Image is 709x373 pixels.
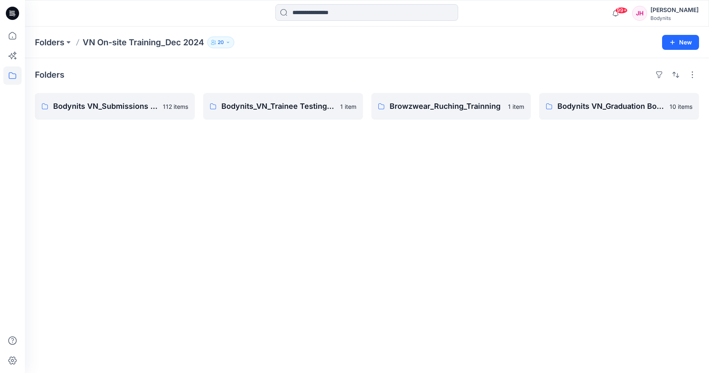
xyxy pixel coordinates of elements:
[163,102,188,111] p: 112 items
[539,93,699,120] a: Bodynits VN_Graduation Board10 items
[650,15,699,21] div: Bodynits
[218,38,224,47] p: 20
[83,37,204,48] p: VN On-site Training_Dec 2024
[340,102,356,111] p: 1 item
[371,93,531,120] a: Browzwear_Ruching_Trainning1 item
[662,35,699,50] button: New
[650,5,699,15] div: [PERSON_NAME]
[390,101,503,112] p: Browzwear_Ruching_Trainning
[35,37,64,48] a: Folders
[221,101,335,112] p: Bodynits_VN_Trainee Testing Board
[508,102,524,111] p: 1 item
[35,93,195,120] a: Bodynits VN_Submissions Board112 items
[53,101,158,112] p: Bodynits VN_Submissions Board
[632,6,647,21] div: JH
[35,70,64,80] h4: Folders
[557,101,665,112] p: Bodynits VN_Graduation Board
[203,93,363,120] a: Bodynits_VN_Trainee Testing Board1 item
[207,37,234,48] button: 20
[615,7,628,14] span: 99+
[670,102,692,111] p: 10 items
